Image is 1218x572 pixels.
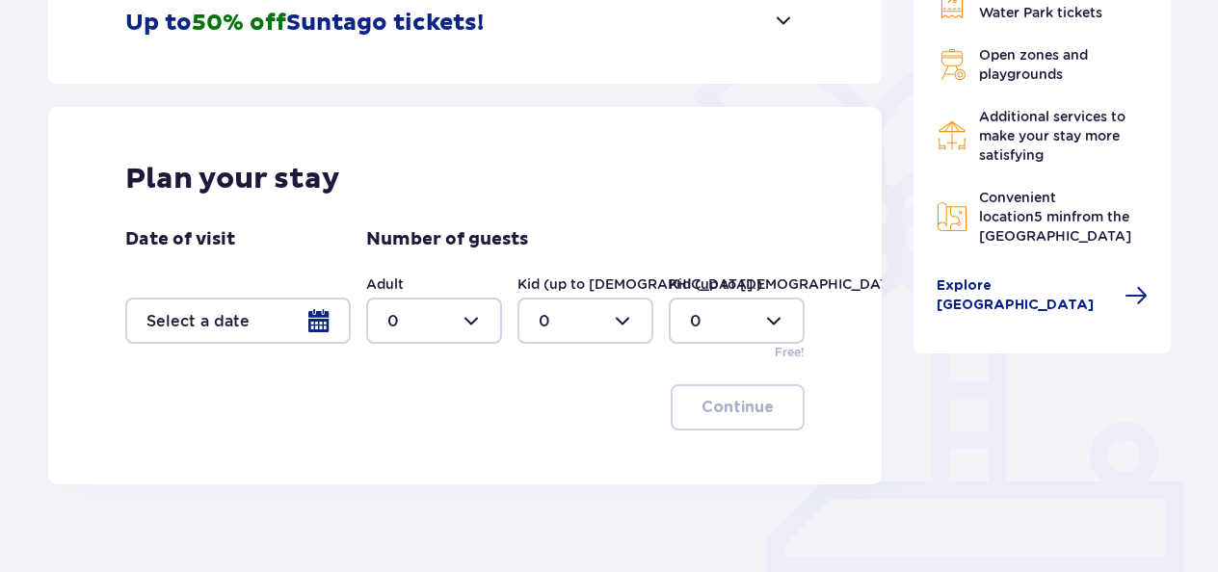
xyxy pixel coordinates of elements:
[937,276,1149,315] a: Explore [GEOGRAPHIC_DATA]
[366,228,528,251] p: Number of guests
[517,274,762,294] label: Kid (up to [DEMOGRAPHIC_DATA].)
[192,9,286,38] span: 50% off
[937,201,967,232] img: Map Icon
[669,274,913,294] label: Kid (up to [DEMOGRAPHIC_DATA].)
[702,397,774,418] p: Continue
[125,161,340,197] p: Plan your stay
[937,276,1114,315] span: Explore [GEOGRAPHIC_DATA]
[979,47,1088,82] span: Open zones and playgrounds
[671,384,805,430] button: Continue
[775,344,805,361] p: Free!
[125,9,484,38] p: Up to Suntago tickets!
[125,228,235,251] p: Date of visit
[366,274,404,294] label: Adult
[1034,209,1072,224] span: 5 min
[979,109,1125,163] span: Additional services to make your stay more satisfying
[937,120,967,151] img: Restaurant Icon
[979,190,1131,244] span: Convenient location from the [GEOGRAPHIC_DATA]
[937,49,967,80] img: Grill Icon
